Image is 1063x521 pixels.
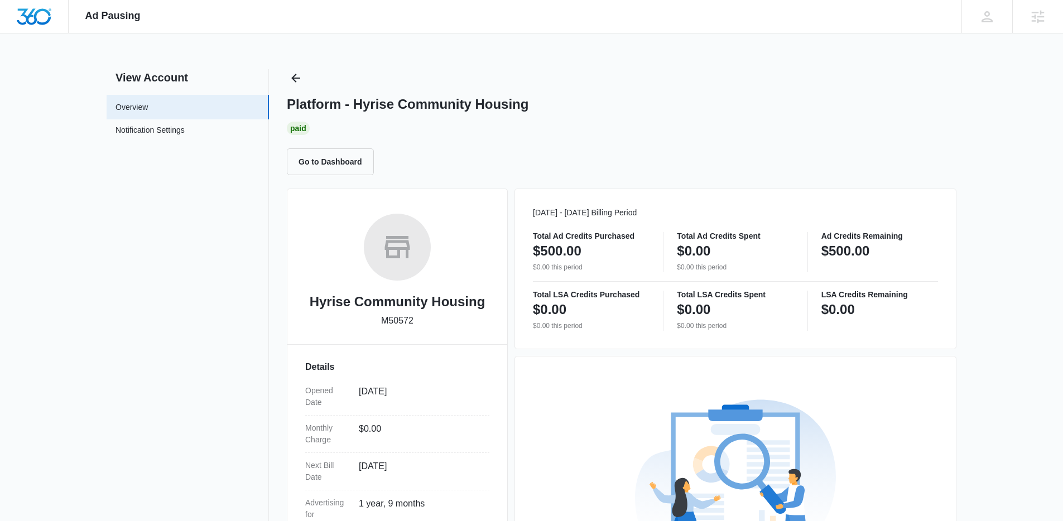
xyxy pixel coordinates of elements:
[533,262,650,272] p: $0.00 this period
[821,232,938,240] p: Ad Credits Remaining
[359,497,480,520] dd: 1 year, 9 months
[677,301,710,319] p: $0.00
[305,453,489,490] div: Next Bill Date[DATE]
[821,301,855,319] p: $0.00
[305,385,350,408] dt: Opened Date
[821,242,870,260] p: $500.00
[821,291,938,298] p: LSA Credits Remaining
[305,416,489,453] div: Monthly Charge$0.00
[305,497,350,520] dt: Advertising for
[533,232,650,240] p: Total Ad Credits Purchased
[287,96,528,113] h1: Platform - Hyrise Community Housing
[359,460,480,483] dd: [DATE]
[287,69,305,87] button: Back
[310,292,485,312] h2: Hyrise Community Housing
[107,69,269,86] h2: View Account
[85,10,141,22] span: Ad Pausing
[533,321,650,331] p: $0.00 this period
[287,157,381,166] a: Go to Dashboard
[533,291,650,298] p: Total LSA Credits Purchased
[677,321,793,331] p: $0.00 this period
[287,122,310,135] div: Paid
[359,385,480,408] dd: [DATE]
[305,360,489,374] h3: Details
[305,378,489,416] div: Opened Date[DATE]
[359,422,480,446] dd: $0.00
[677,242,710,260] p: $0.00
[533,207,938,219] p: [DATE] - [DATE] Billing Period
[677,262,793,272] p: $0.00 this period
[677,291,793,298] p: Total LSA Credits Spent
[381,314,413,327] p: M50572
[305,460,350,483] dt: Next Bill Date
[116,102,148,113] a: Overview
[533,242,581,260] p: $500.00
[287,148,374,175] button: Go to Dashboard
[533,301,566,319] p: $0.00
[116,124,185,139] a: Notification Settings
[305,422,350,446] dt: Monthly Charge
[677,232,793,240] p: Total Ad Credits Spent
